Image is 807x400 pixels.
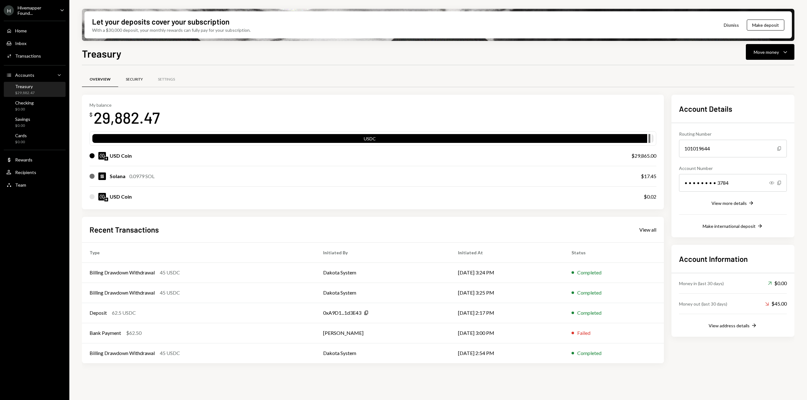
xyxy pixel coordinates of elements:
img: USDC [98,152,106,160]
div: 45 USDC [160,289,180,296]
div: Team [15,182,26,188]
a: Recipients [4,166,66,178]
div: Routing Number [679,131,787,137]
div: Money out (last 30 days) [679,301,727,307]
div: Bank Payment [90,329,121,337]
div: $ [90,111,92,118]
div: 29,882.47 [94,108,160,127]
td: [DATE] 3:25 PM [450,283,564,303]
div: $29,865.00 [631,152,656,160]
div: Move money [754,49,779,55]
a: Checking$0.00 [4,98,66,113]
div: USDC [92,135,647,144]
div: Failed [577,329,590,337]
div: Settings [158,77,175,82]
a: Accounts [4,69,66,81]
div: $62.50 [126,329,142,337]
img: solana-mainnet [104,198,108,201]
td: [DATE] 2:17 PM [450,303,564,323]
a: Cards$0.00 [4,131,66,146]
div: $0.00 [768,279,787,287]
img: SOL [98,172,106,180]
div: 0xA9D1...1d3E43 [323,309,361,317]
div: View more details [711,200,747,206]
td: [DATE] 3:00 PM [450,323,564,343]
a: Inbox [4,37,66,49]
div: Hivemapper Found... [18,5,55,16]
a: Transactions [4,50,66,61]
div: 45 USDC [160,269,180,276]
div: 101019644 [679,140,787,157]
th: Initiated By [316,242,450,262]
h2: Recent Transactions [90,224,159,235]
h2: Account Details [679,104,787,114]
div: Deposit [90,309,107,317]
div: USD Coin [110,193,132,200]
div: Treasury [15,84,35,89]
div: Completed [577,289,601,296]
img: ethereum-mainnet [104,157,108,161]
td: Dakota System [316,283,450,303]
a: Treasury$29,882.47 [4,82,66,97]
td: [DATE] 3:24 PM [450,262,564,283]
div: Cards [15,133,27,138]
div: Billing Drawdown Withdrawal [90,349,155,357]
div: Completed [577,309,601,317]
div: H [4,5,14,15]
div: Recipients [15,170,36,175]
h2: Account Information [679,254,787,264]
th: Initiated At [450,242,564,262]
div: $0.02 [644,193,656,200]
div: • • • • • • • • 3784 [679,174,787,192]
div: Security [126,77,143,82]
div: Money in (last 30 days) [679,280,724,287]
div: View all [639,227,656,233]
h1: Treasury [82,47,121,60]
td: Dakota System [316,262,450,283]
a: Overview [82,71,118,87]
div: Home [15,28,27,33]
a: Savings$0.00 [4,115,66,130]
div: Inbox [15,41,26,46]
a: Security [118,71,150,87]
div: $0.00 [15,139,27,145]
button: View address details [709,322,757,329]
div: Billing Drawdown Withdrawal [90,269,155,276]
div: Make international deposit [703,223,756,229]
div: $0.00 [15,107,34,112]
td: [DATE] 2:54 PM [450,343,564,363]
td: [PERSON_NAME] [316,323,450,343]
div: Billing Drawdown Withdrawal [90,289,155,296]
div: Completed [577,349,601,357]
button: Make international deposit [703,223,763,230]
div: Let your deposits cover your subscription [92,16,229,27]
div: Solana [110,172,125,180]
div: My balance [90,102,160,108]
a: Team [4,179,66,190]
div: $17.45 [641,172,656,180]
div: Savings [15,116,30,122]
div: Completed [577,269,601,276]
button: Dismiss [716,18,747,32]
div: Account Number [679,165,787,172]
div: 62.5 USDC [112,309,136,317]
div: Rewards [15,157,32,162]
button: Move money [746,44,794,60]
a: Settings [150,71,183,87]
div: With a $30,000 deposit, your monthly rewards can fully pay for your subscription. [92,27,251,33]
div: $45.00 [765,300,787,307]
div: 45 USDC [160,349,180,357]
div: Accounts [15,72,34,78]
div: $29,882.47 [15,90,35,96]
div: Overview [90,77,111,82]
button: Make deposit [747,20,784,31]
button: View more details [711,200,754,207]
div: View address details [709,323,750,328]
a: Home [4,25,66,36]
div: Checking [15,100,34,105]
a: View all [639,226,656,233]
th: Status [564,242,664,262]
th: Type [82,242,316,262]
a: Rewards [4,154,66,165]
div: 0.0979 SOL [129,172,154,180]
